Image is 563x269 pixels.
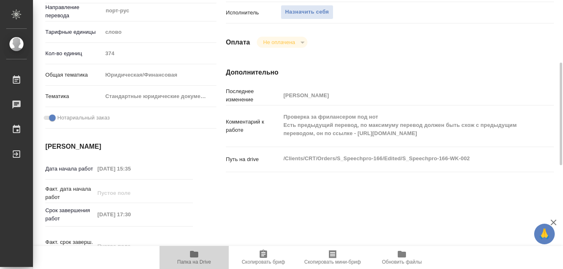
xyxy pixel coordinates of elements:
div: Стандартные юридические документы, договоры, уставы [102,89,216,103]
div: Не оплачена [257,37,307,48]
span: 🙏 [537,225,551,243]
input: Пустое поле [94,240,167,252]
span: Скопировать бриф [242,259,285,265]
span: Обновить файлы [382,259,422,265]
button: Папка на Drive [160,246,229,269]
textarea: /Clients/CRT/Orders/S_Speechpro-166/Edited/S_Speechpro-166-WK-002 [281,152,527,166]
input: Пустое поле [94,187,167,199]
p: Тарифные единицы [45,28,102,36]
p: Путь на drive [226,155,281,164]
button: Скопировать бриф [229,246,298,269]
div: слово [102,25,216,39]
button: Скопировать мини-бриф [298,246,367,269]
span: Папка на Drive [177,259,211,265]
input: Пустое поле [281,89,527,101]
p: Факт. срок заверш. работ [45,238,94,255]
p: Дата начала работ [45,165,94,173]
span: Назначить себя [285,7,329,17]
p: Комментарий к работе [226,118,281,134]
p: Общая тематика [45,71,102,79]
p: Тематика [45,92,102,101]
input: Пустое поле [94,208,167,220]
h4: Оплата [226,37,250,47]
div: Юридическая/Финансовая [102,68,216,82]
span: Скопировать мини-бриф [304,259,361,265]
p: Исполнитель [226,9,281,17]
h4: [PERSON_NAME] [45,142,193,152]
p: Факт. дата начала работ [45,185,94,201]
button: 🙏 [534,224,555,244]
h4: Дополнительно [226,68,554,77]
p: Срок завершения работ [45,206,94,223]
p: Последнее изменение [226,87,281,104]
button: Не оплачена [261,39,298,46]
input: Пустое поле [94,163,167,175]
input: Пустое поле [102,47,216,59]
button: Обновить файлы [367,246,436,269]
p: Кол-во единиц [45,49,102,58]
p: Направление перевода [45,3,102,20]
button: Назначить себя [281,5,333,19]
span: Нотариальный заказ [57,114,110,122]
textarea: Проверка за фрилансером под нот Есть предыдущий перевод, по максимуму перевод должен быть схож с ... [281,110,527,140]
